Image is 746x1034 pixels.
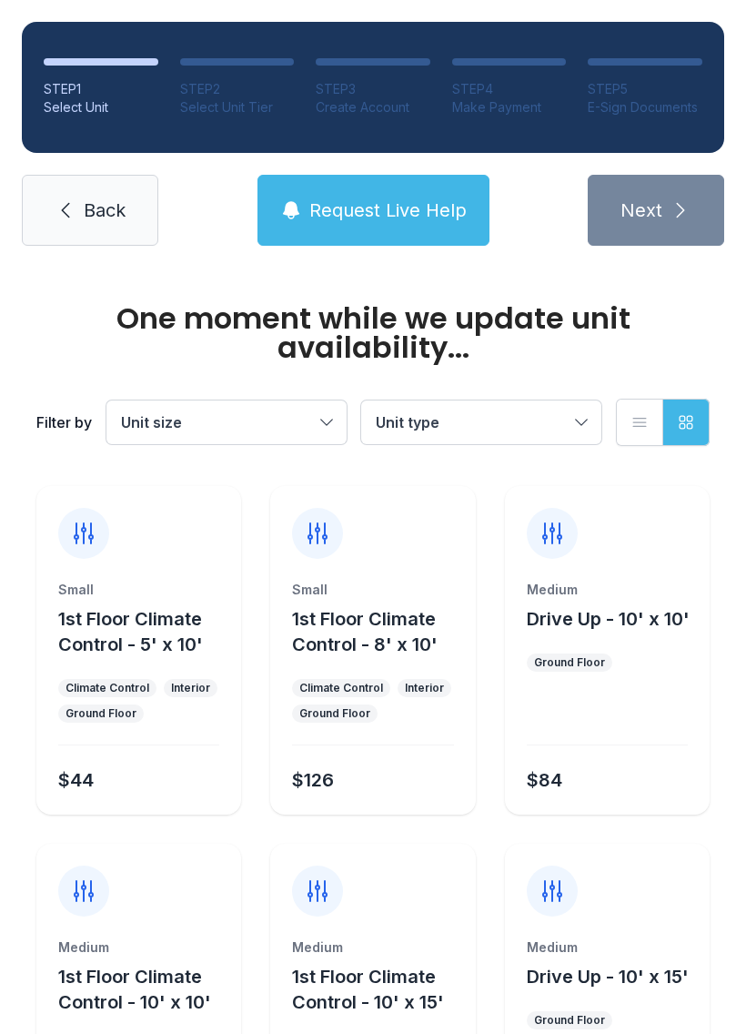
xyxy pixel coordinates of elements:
[534,1013,605,1028] div: Ground Floor
[44,80,158,98] div: STEP 1
[58,964,234,1015] button: 1st Floor Climate Control - 10' x 10'
[292,938,453,957] div: Medium
[58,608,203,655] span: 1st Floor Climate Control - 5' x 10'
[44,98,158,117] div: Select Unit
[180,98,295,117] div: Select Unit Tier
[36,304,710,362] div: One moment while we update unit availability...
[452,98,567,117] div: Make Payment
[527,964,689,989] button: Drive Up - 10' x 15'
[58,966,211,1013] span: 1st Floor Climate Control - 10' x 10'
[58,581,219,599] div: Small
[36,411,92,433] div: Filter by
[527,966,689,988] span: Drive Up - 10' x 15'
[171,681,210,695] div: Interior
[292,606,468,657] button: 1st Floor Climate Control - 8' x 10'
[316,98,430,117] div: Create Account
[299,706,370,721] div: Ground Floor
[58,767,94,793] div: $44
[527,608,690,630] span: Drive Up - 10' x 10'
[405,681,444,695] div: Interior
[527,767,562,793] div: $84
[452,80,567,98] div: STEP 4
[292,581,453,599] div: Small
[66,706,136,721] div: Ground Floor
[527,606,690,632] button: Drive Up - 10' x 10'
[316,80,430,98] div: STEP 3
[361,400,601,444] button: Unit type
[66,681,149,695] div: Climate Control
[588,80,702,98] div: STEP 5
[299,681,383,695] div: Climate Control
[588,98,702,117] div: E-Sign Documents
[292,966,444,1013] span: 1st Floor Climate Control - 10' x 15'
[121,413,182,431] span: Unit size
[376,413,439,431] span: Unit type
[84,198,126,223] span: Back
[527,581,688,599] div: Medium
[527,938,688,957] div: Medium
[292,608,438,655] span: 1st Floor Climate Control - 8' x 10'
[292,767,334,793] div: $126
[292,964,468,1015] button: 1st Floor Climate Control - 10' x 15'
[106,400,347,444] button: Unit size
[620,198,662,223] span: Next
[180,80,295,98] div: STEP 2
[58,938,219,957] div: Medium
[534,655,605,670] div: Ground Floor
[58,606,234,657] button: 1st Floor Climate Control - 5' x 10'
[309,198,467,223] span: Request Live Help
